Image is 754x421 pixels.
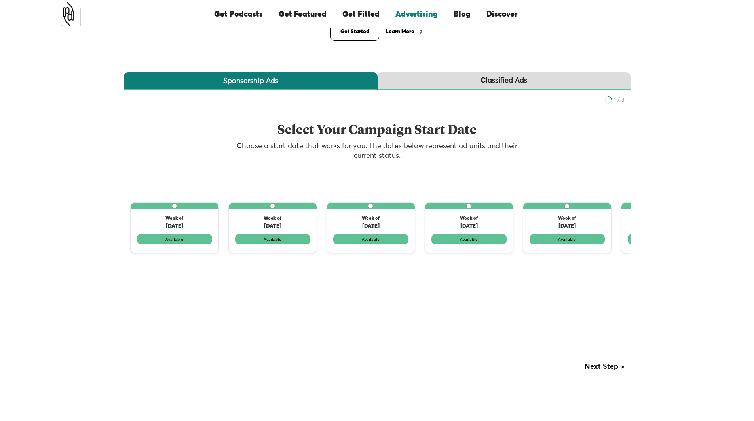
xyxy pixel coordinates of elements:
a: Get Started [330,23,379,41]
div: Learn More [386,29,414,34]
a: Get Fitted [334,1,387,28]
div: next slide [585,363,631,383]
a: Discover [479,1,525,28]
div: 1 of 3 [124,90,631,337]
div: 1 / 3 [614,96,625,104]
form: PD Sponsorship Ad Booking (Choose Dates) [124,90,631,383]
a: Learn More [386,27,424,36]
a: Get Featured [271,1,334,28]
h2: Select Your Campaign Start Date [225,123,529,138]
div: Classified Ads [481,76,527,86]
div: Sponsorship Ads [223,76,278,86]
div: Next Step > [585,363,624,371]
div: carousel [124,90,631,383]
a: Get Podcasts [206,1,271,28]
p: Choose a start date that works for you. The dates below represent ad units and their current status. [225,142,529,160]
a: home [57,2,81,26]
a: Blog [446,1,479,28]
a: Advertising [387,1,446,28]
